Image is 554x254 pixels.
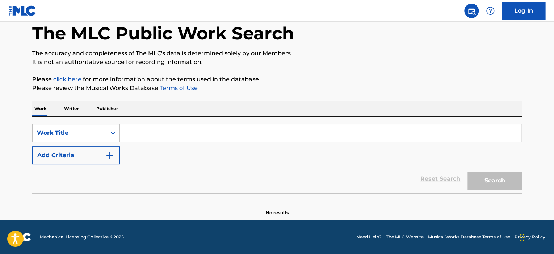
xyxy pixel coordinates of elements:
[518,219,554,254] iframe: Chat Widget
[32,49,522,58] p: The accuracy and completeness of The MLC's data is determined solely by our Members.
[32,22,294,44] h1: The MLC Public Work Search
[53,76,81,83] a: click here
[502,2,545,20] a: Log In
[32,101,49,116] p: Work
[94,101,120,116] p: Publisher
[464,4,479,18] a: Public Search
[515,234,545,240] a: Privacy Policy
[32,124,522,193] form: Search Form
[486,7,495,15] img: help
[62,101,81,116] p: Writer
[520,227,524,248] div: Drag
[9,233,31,241] img: logo
[40,234,124,240] span: Mechanical Licensing Collective © 2025
[266,201,289,216] p: No results
[483,4,498,18] div: Help
[9,5,37,16] img: MLC Logo
[32,58,522,66] p: It is not an authoritative source for recording information.
[467,7,476,15] img: search
[32,146,120,164] button: Add Criteria
[105,151,114,160] img: 9d2ae6d4665cec9f34b9.svg
[428,234,510,240] a: Musical Works Database Terms of Use
[386,234,424,240] a: The MLC Website
[158,85,198,91] a: Terms of Use
[37,129,102,137] div: Work Title
[32,84,522,92] p: Please review the Musical Works Database
[32,75,522,84] p: Please for more information about the terms used in the database.
[356,234,382,240] a: Need Help?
